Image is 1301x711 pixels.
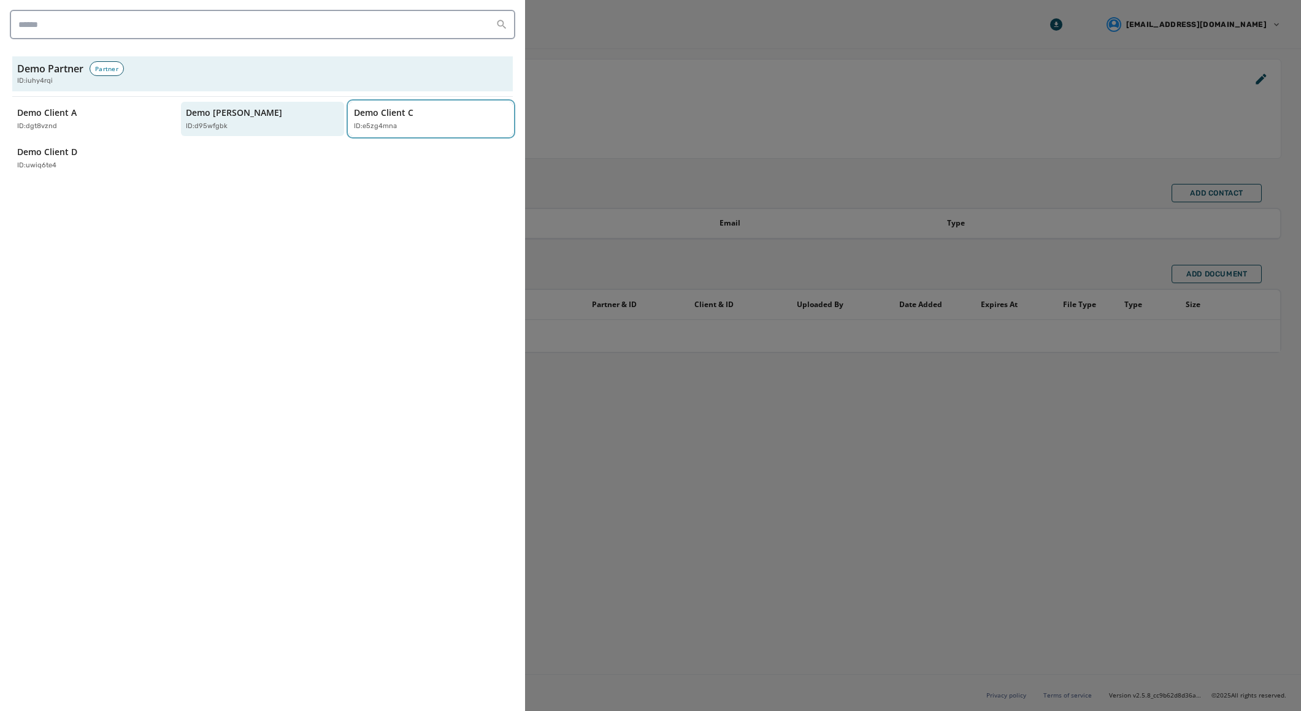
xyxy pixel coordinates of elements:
[17,146,77,158] p: Demo Client D
[17,107,77,119] p: Demo Client A
[349,102,513,137] button: Demo Client CID:e5zg4mna
[17,61,83,76] h3: Demo Partner
[354,107,413,119] p: Demo Client C
[17,121,57,132] p: ID: dgt8vznd
[17,161,56,171] p: ID: uwiq6te4
[12,141,176,176] button: Demo Client DID:uwiq6te4
[181,102,345,137] button: Demo [PERSON_NAME]ID:d95wfgbk
[17,76,53,86] span: ID: iuhy4rqi
[90,61,124,76] div: Partner
[186,107,282,119] p: Demo [PERSON_NAME]
[12,102,176,137] button: Demo Client AID:dgt8vznd
[12,56,513,91] button: Demo PartnerPartnerID:iuhy4rqi
[354,121,397,132] p: ID: e5zg4mna
[186,121,228,132] p: ID: d95wfgbk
